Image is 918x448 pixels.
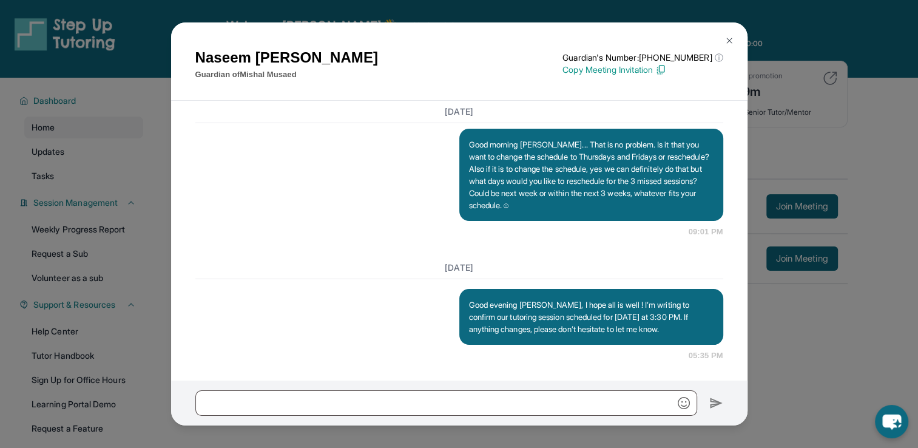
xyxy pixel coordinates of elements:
[195,262,723,274] h3: [DATE]
[689,350,723,362] span: 05:35 PM
[724,36,734,46] img: Close Icon
[195,69,379,81] p: Guardian of Mishal Musaed
[678,397,690,409] img: Emoji
[195,47,379,69] h1: Naseem [PERSON_NAME]
[689,226,723,238] span: 09:01 PM
[562,64,723,76] p: Copy Meeting Invitation
[469,138,714,211] p: Good morning [PERSON_NAME]... That is no problem. Is it that you want to change the schedule to T...
[714,52,723,64] span: ⓘ
[709,396,723,410] img: Send icon
[195,106,723,118] h3: [DATE]
[562,52,723,64] p: Guardian's Number: [PHONE_NUMBER]
[875,405,908,438] button: chat-button
[655,64,666,75] img: Copy Icon
[469,299,714,335] p: Good evening [PERSON_NAME], I hope all is well ! I’m writing to confirm our tutoring session sche...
